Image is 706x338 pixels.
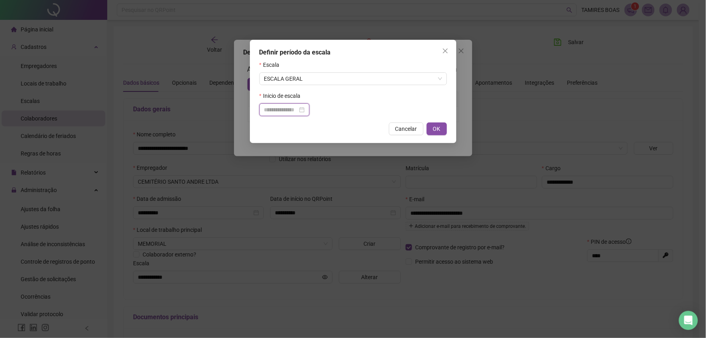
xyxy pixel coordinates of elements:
[259,60,284,69] label: Escala
[433,124,441,133] span: OK
[427,122,447,135] button: OK
[395,124,417,133] span: Cancelar
[259,48,447,57] div: Definir período da escala
[259,91,306,100] label: Inicio de escala
[442,48,449,54] span: close
[264,73,442,85] span: ESCALA GERAL
[679,311,698,330] div: Open Intercom Messenger
[439,45,452,57] button: Close
[389,122,424,135] button: Cancelar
